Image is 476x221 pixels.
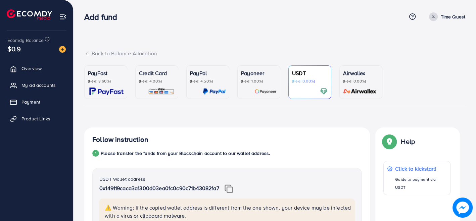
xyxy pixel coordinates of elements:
[401,137,415,146] p: Help
[21,82,56,89] span: My ad accounts
[84,12,123,22] h3: Add fund
[241,78,277,84] p: (Fee: 1.00%)
[241,69,277,77] p: Payoneer
[92,135,148,144] h4: Follow instruction
[5,78,68,92] a: My ad accounts
[395,175,447,191] p: Guide to payment via USDT
[92,150,99,157] div: 1
[5,95,68,109] a: Payment
[139,69,175,77] p: Credit Card
[59,13,67,20] img: menu
[343,69,379,77] p: Airwallex
[21,115,50,122] span: Product Links
[59,46,66,53] img: image
[7,9,52,20] img: logo
[7,44,21,54] span: $0.9
[395,165,447,173] p: Click to kickstart!
[341,88,379,95] img: card
[190,69,226,77] p: PayPal
[190,78,226,84] p: (Fee: 4.50%)
[343,78,379,84] p: (Fee: 0.00%)
[292,69,328,77] p: USDT
[88,78,124,84] p: (Fee: 3.60%)
[148,88,175,95] img: card
[203,88,226,95] img: card
[5,62,68,75] a: Overview
[7,37,44,44] span: Ecomdy Balance
[426,12,465,21] a: Time Quest
[99,176,145,182] label: USDT Wallet address
[21,65,42,72] span: Overview
[105,204,351,220] p: ⚠️ Warning: If the copied wallet address is different from the one shown, your device may be infe...
[99,184,355,193] p: 0x149119caca3a1300d03ea0fc0c90c71b43082fa7
[254,88,277,95] img: card
[440,13,465,21] p: Time Quest
[21,99,40,105] span: Payment
[89,88,124,95] img: card
[320,88,328,95] img: card
[139,78,175,84] p: (Fee: 4.00%)
[88,69,124,77] p: PayFast
[225,184,233,193] img: img
[383,135,395,148] img: Popup guide
[101,149,270,157] p: Please transfer the funds from your Blockchain account to our wallet address.
[5,112,68,125] a: Product Links
[84,50,465,57] div: Back to Balance Allocation
[453,198,473,218] img: image
[292,78,328,84] p: (Fee: 0.00%)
